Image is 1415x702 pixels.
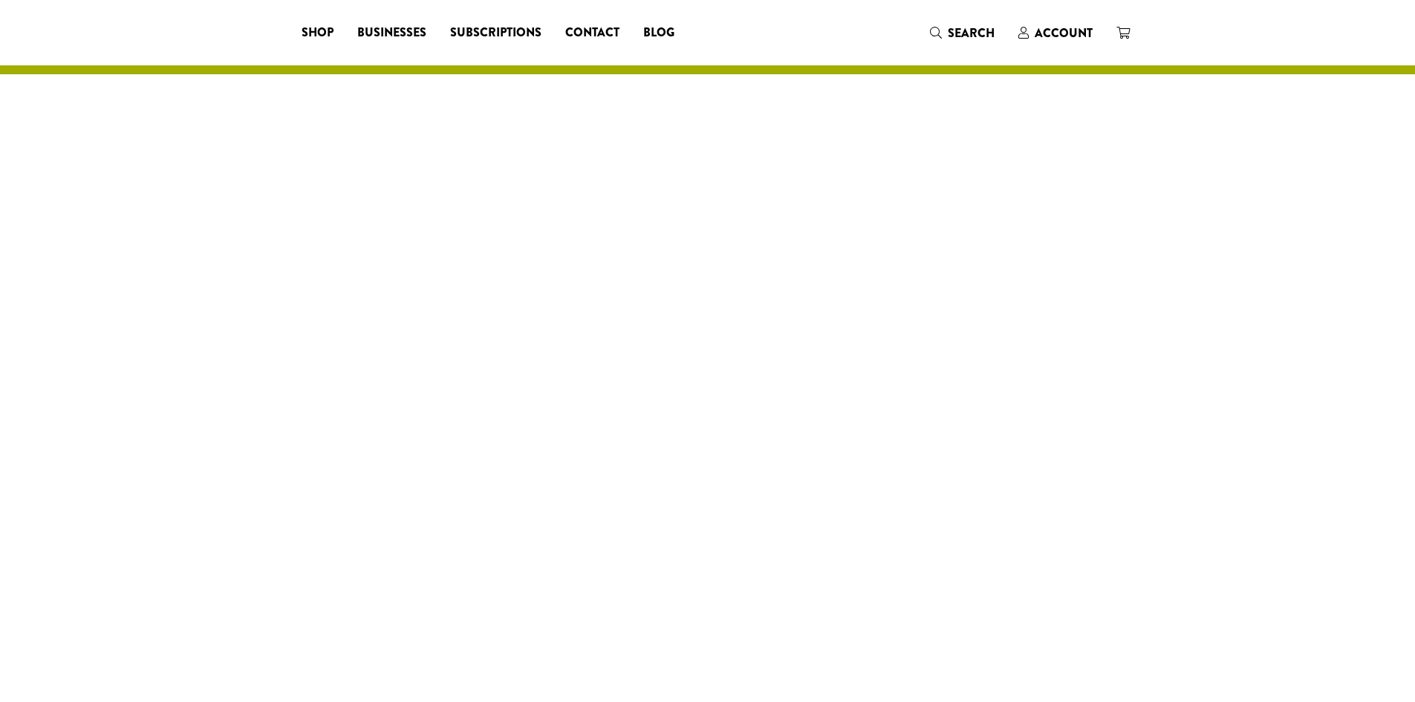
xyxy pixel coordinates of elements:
[345,21,438,45] a: Businesses
[948,25,995,42] span: Search
[553,21,631,45] a: Contact
[565,24,619,42] span: Contact
[302,24,334,42] span: Shop
[631,21,686,45] a: Blog
[438,21,553,45] a: Subscriptions
[918,21,1006,45] a: Search
[450,24,541,42] span: Subscriptions
[643,24,674,42] span: Blog
[357,24,426,42] span: Businesses
[1006,21,1105,45] a: Account
[1035,25,1093,42] span: Account
[290,21,345,45] a: Shop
